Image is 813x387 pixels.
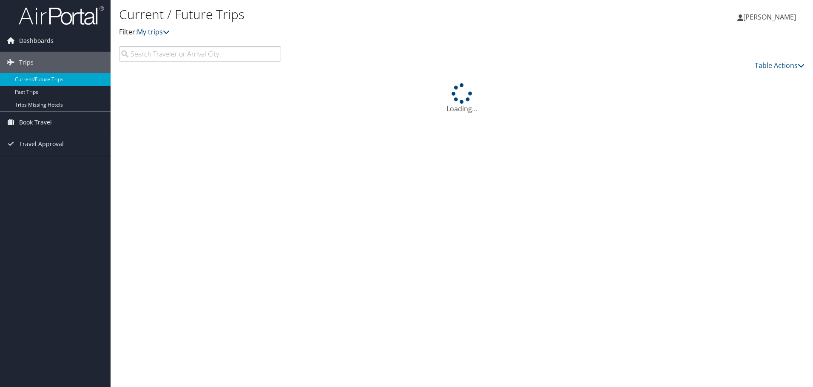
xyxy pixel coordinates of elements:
span: Trips [19,52,34,73]
span: Dashboards [19,30,54,51]
span: [PERSON_NAME] [743,12,796,22]
span: Book Travel [19,112,52,133]
p: Filter: [119,27,576,38]
a: [PERSON_NAME] [737,4,804,30]
span: Travel Approval [19,133,64,155]
h1: Current / Future Trips [119,6,576,23]
input: Search Traveler or Arrival City [119,46,281,62]
img: airportal-logo.png [19,6,104,25]
a: Table Actions [755,61,804,70]
div: Loading... [119,83,804,114]
a: My trips [137,27,170,37]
